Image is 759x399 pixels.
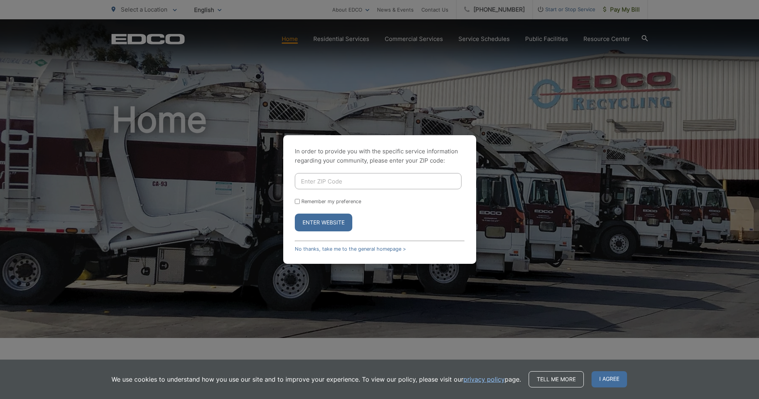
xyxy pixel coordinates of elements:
span: I agree [592,371,627,387]
label: Remember my preference [301,199,361,204]
a: privacy policy [463,375,505,384]
button: Enter Website [295,214,352,231]
a: Tell me more [529,371,584,387]
p: We use cookies to understand how you use our site and to improve your experience. To view our pol... [112,375,521,384]
p: In order to provide you with the specific service information regarding your community, please en... [295,147,465,165]
a: No thanks, take me to the general homepage > [295,246,406,252]
input: Enter ZIP Code [295,173,461,189]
